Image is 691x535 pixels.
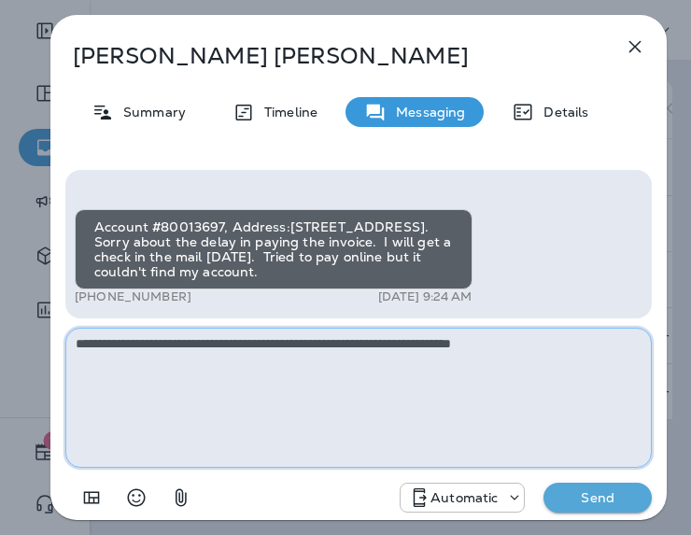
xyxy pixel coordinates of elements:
[255,105,317,120] p: Timeline
[387,105,465,120] p: Messaging
[114,105,186,120] p: Summary
[73,43,583,69] p: [PERSON_NAME] [PERSON_NAME]
[430,490,498,505] p: Automatic
[558,489,637,506] p: Send
[118,479,155,516] button: Select an emoji
[75,209,472,289] div: Account #80013697, Address:[STREET_ADDRESS]. Sorry about the delay in paying the invoice. I will ...
[378,289,472,304] p: [DATE] 9:24 AM
[75,289,191,304] p: [PHONE_NUMBER]
[73,479,110,516] button: Add in a premade template
[534,105,588,120] p: Details
[543,483,652,513] button: Send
